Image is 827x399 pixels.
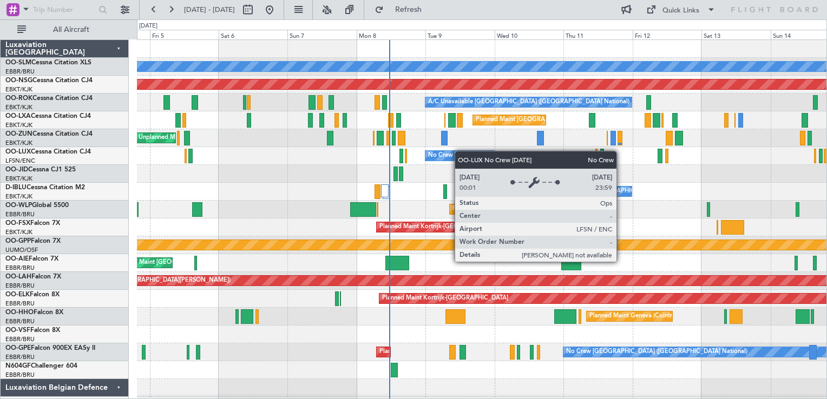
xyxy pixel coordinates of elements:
span: OO-NSG [5,77,32,84]
a: OO-VSFFalcon 8X [5,327,60,334]
a: EBBR/BRU [5,282,35,290]
div: Fri 12 [633,30,701,39]
div: Unplanned Maint [GEOGRAPHIC_DATA] ([GEOGRAPHIC_DATA]) [139,130,317,146]
span: OO-AIE [5,256,29,262]
a: OO-SLMCessna Citation XLS [5,59,91,66]
div: Planned Maint Liege [452,201,509,217]
div: Planned Maint Geneva (Cointrin) [589,308,679,324]
div: A/C Unavailable [GEOGRAPHIC_DATA] ([GEOGRAPHIC_DATA] National) [428,94,629,110]
div: No Crew [PERSON_NAME] ([PERSON_NAME]) [428,148,558,164]
a: OO-HHOFalcon 8X [5,309,63,316]
a: EBKT/KJK [5,85,32,94]
a: OO-LUXCessna Citation CJ4 [5,149,91,155]
span: OO-HHO [5,309,34,316]
a: OO-GPEFalcon 900EX EASy II [5,345,95,351]
a: OO-FSXFalcon 7X [5,220,60,227]
span: OO-GPE [5,345,31,351]
span: All Aircraft [28,26,114,34]
div: Wed 10 [495,30,563,39]
a: OO-AIEFalcon 7X [5,256,58,262]
a: D-IBLUCessna Citation M2 [5,184,85,191]
a: LFSN/ENC [5,157,35,165]
span: OO-ELK [5,291,30,298]
a: EBBR/BRU [5,317,35,325]
span: OO-WLP [5,202,32,209]
a: EBBR/BRU [5,353,35,361]
span: OO-ROK [5,95,32,102]
span: OO-LXA [5,113,31,119]
a: EBKT/KJK [5,139,32,147]
a: EBKT/KJK [5,121,32,129]
div: Sun 7 [287,30,356,39]
span: OO-LUX [5,149,31,155]
span: OO-LAH [5,274,31,280]
a: EBBR/BRU [5,335,35,343]
a: EBBR/BRU [5,264,35,272]
span: OO-FSX [5,220,30,227]
a: N604GFChallenger 604 [5,363,77,369]
div: Quick Links [662,5,699,16]
div: Thu 11 [563,30,632,39]
a: UUMO/OSF [5,246,38,254]
a: EBKT/KJK [5,103,32,111]
a: EBKT/KJK [5,228,32,236]
button: Refresh [370,1,435,18]
span: Refresh [386,6,431,14]
span: OO-GPP [5,238,31,244]
a: OO-GPPFalcon 7X [5,238,61,244]
a: EBKT/KJK [5,175,32,183]
a: OO-LAHFalcon 7X [5,274,61,280]
div: Mon 8 [357,30,425,39]
a: OO-WLPGlobal 5500 [5,202,69,209]
button: All Aircraft [12,21,117,38]
div: Tue 9 [425,30,494,39]
a: EBBR/BRU [5,371,35,379]
a: OO-NSGCessna Citation CJ4 [5,77,93,84]
div: [DATE] [139,22,157,31]
a: EBBR/BRU [5,210,35,218]
a: OO-JIDCessna CJ1 525 [5,167,76,173]
a: OO-ROKCessna Citation CJ4 [5,95,93,102]
div: Planned Maint Kortrijk-[GEOGRAPHIC_DATA] [382,290,508,307]
span: OO-ZUN [5,131,32,137]
a: OO-LXACessna Citation CJ4 [5,113,91,119]
button: Quick Links [641,1,721,18]
div: Planned Maint [GEOGRAPHIC_DATA] ([GEOGRAPHIC_DATA] National) [379,344,575,360]
span: OO-VSF [5,327,30,334]
div: No Crew [GEOGRAPHIC_DATA] ([GEOGRAPHIC_DATA] National) [566,344,747,360]
span: N604GF [5,363,31,369]
div: Sat 13 [701,30,770,39]
span: [DATE] - [DATE] [184,5,235,15]
a: OO-ZUNCessna Citation CJ4 [5,131,93,137]
a: EBKT/KJK [5,192,32,201]
a: EBBR/BRU [5,300,35,308]
a: EBBR/BRU [5,68,35,76]
span: OO-SLM [5,59,31,66]
div: Planned Maint [GEOGRAPHIC_DATA] ([GEOGRAPHIC_DATA] National) [476,112,672,128]
div: No Crew [GEOGRAPHIC_DATA] ([GEOGRAPHIC_DATA] National) [566,183,747,199]
div: Fri 5 [150,30,219,39]
span: D-IBLU [5,184,27,191]
div: Planned Maint Kortrijk-[GEOGRAPHIC_DATA] [379,219,506,235]
span: OO-JID [5,167,28,173]
div: Sat 6 [219,30,287,39]
a: OO-ELKFalcon 8X [5,291,60,298]
input: Trip Number [33,2,95,18]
